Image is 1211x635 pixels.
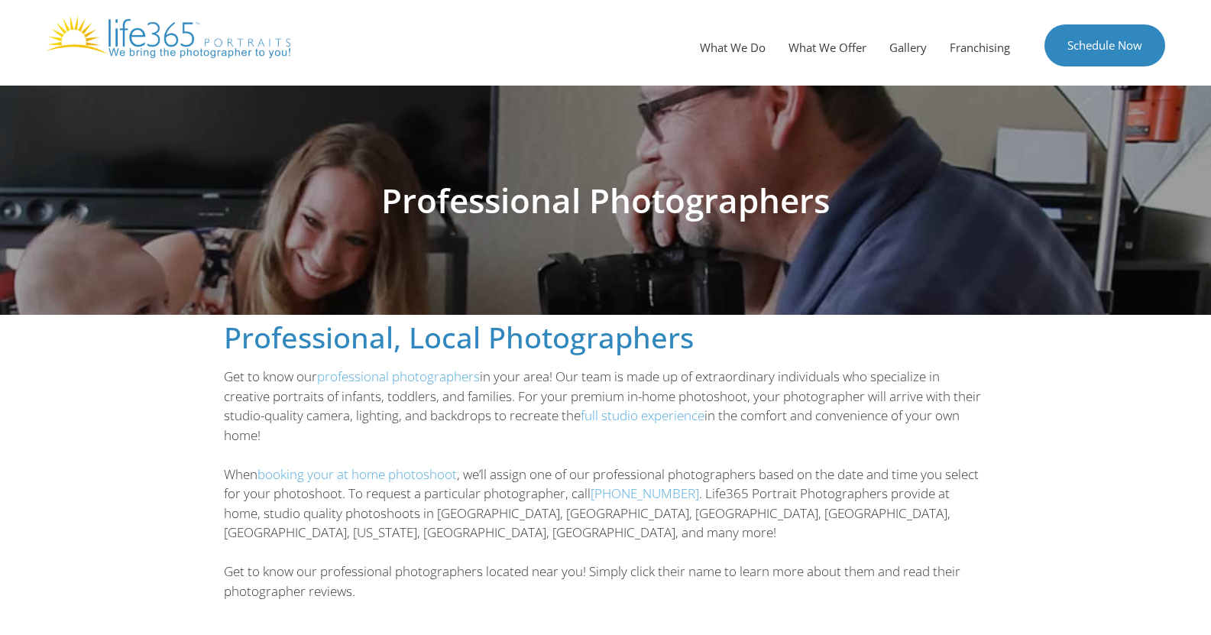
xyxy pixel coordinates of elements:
[878,24,938,70] a: Gallery
[317,368,480,385] a: professional photographers
[1044,24,1165,66] a: Schedule Now
[688,24,777,70] a: What We Do
[777,24,878,70] a: What We Offer
[257,465,457,483] a: booking your at home photoshoot
[591,484,699,502] a: [PHONE_NUMBER]
[224,367,988,445] p: Get to know our in your area! Our team is made up of extraordinary individuals who specialize in ...
[938,24,1022,70] a: Franchising
[581,407,704,424] a: full studio experience
[224,322,988,352] h2: Professional, Local Photographers
[178,183,1034,217] h1: Professional Photographers
[46,15,290,58] img: Life365
[224,465,988,543] p: When , we’ll assign one of our professional photographers based on the date and time you select f...
[224,562,988,601] p: Get to know our professional photographers located near you! Simply click their name to learn mor...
